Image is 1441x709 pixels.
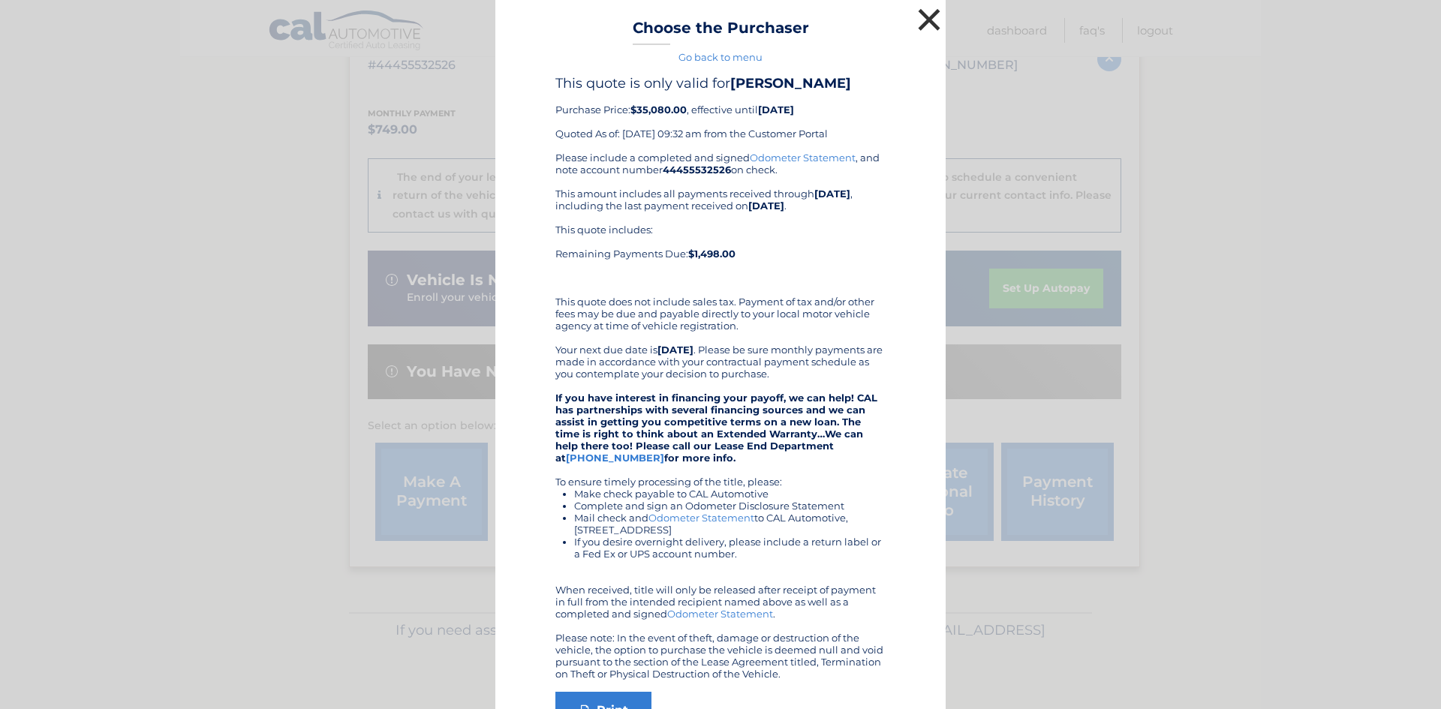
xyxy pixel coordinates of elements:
a: [PHONE_NUMBER] [566,452,664,464]
b: [DATE] [657,344,693,356]
h4: This quote is only valid for [555,75,886,92]
li: Make check payable to CAL Automotive [574,488,886,500]
li: Mail check and to CAL Automotive, [STREET_ADDRESS] [574,512,886,536]
b: [DATE] [814,188,850,200]
div: This quote includes: Remaining Payments Due: [555,224,886,284]
b: $35,080.00 [630,104,687,116]
a: Go back to menu [678,51,763,63]
a: Odometer Statement [648,512,754,524]
b: [PERSON_NAME] [730,75,851,92]
a: Odometer Statement [667,608,773,620]
li: If you desire overnight delivery, please include a return label or a Fed Ex or UPS account number. [574,536,886,560]
b: [DATE] [758,104,794,116]
b: [DATE] [748,200,784,212]
b: $1,498.00 [688,248,736,260]
h3: Choose the Purchaser [633,19,809,45]
strong: If you have interest in financing your payoff, we can help! CAL has partnerships with several fin... [555,392,877,464]
div: Please include a completed and signed , and note account number on check. This amount includes al... [555,152,886,680]
div: Purchase Price: , effective until Quoted As of: [DATE] 09:32 am from the Customer Portal [555,75,886,152]
a: Odometer Statement [750,152,856,164]
li: Complete and sign an Odometer Disclosure Statement [574,500,886,512]
b: 44455532526 [663,164,731,176]
button: × [914,5,944,35]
